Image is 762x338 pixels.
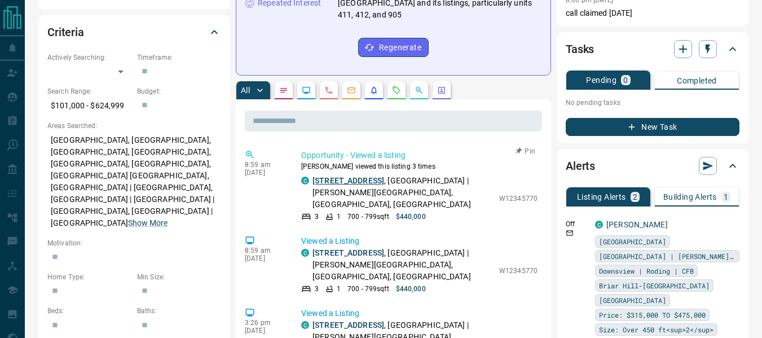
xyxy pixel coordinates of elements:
[623,76,628,84] p: 0
[566,40,594,58] h2: Tasks
[241,86,250,94] p: All
[47,131,221,232] p: [GEOGRAPHIC_DATA], [GEOGRAPHIC_DATA], [GEOGRAPHIC_DATA], [GEOGRAPHIC_DATA], [GEOGRAPHIC_DATA], [G...
[245,319,284,327] p: 3:26 pm
[599,309,706,321] span: Price: $315,000 TO $475,000
[337,284,341,294] p: 1
[302,86,311,95] svg: Lead Browsing Activity
[301,150,538,161] p: Opportunity - Viewed a listing
[577,193,626,201] p: Listing Alerts
[566,118,739,136] button: New Task
[369,86,378,95] svg: Listing Alerts
[396,212,426,222] p: $440,000
[301,177,309,185] div: condos.ca
[315,284,319,294] p: 3
[566,157,595,175] h2: Alerts
[437,86,446,95] svg: Agent Actions
[566,7,739,19] p: call claimed [DATE]
[499,266,538,276] p: W12345770
[301,321,309,329] div: condos.ca
[595,221,603,229] div: condos.ca
[599,236,666,247] span: [GEOGRAPHIC_DATA]
[47,238,221,248] p: Motivation:
[358,38,429,57] button: Regenerate
[566,94,739,111] p: No pending tasks
[599,280,710,291] span: Briar Hill-[GEOGRAPHIC_DATA]
[47,19,221,46] div: Criteria
[137,306,221,316] p: Baths:
[599,251,735,262] span: [GEOGRAPHIC_DATA] | [PERSON_NAME][GEOGRAPHIC_DATA]
[47,23,84,41] h2: Criteria
[128,217,168,229] button: Show More
[245,327,284,335] p: [DATE]
[245,169,284,177] p: [DATE]
[301,235,538,247] p: Viewed a Listing
[47,121,221,131] p: Areas Searched:
[245,254,284,262] p: [DATE]
[324,86,333,95] svg: Calls
[312,247,494,283] p: , [GEOGRAPHIC_DATA] | [PERSON_NAME][GEOGRAPHIC_DATA], [GEOGRAPHIC_DATA], [GEOGRAPHIC_DATA]
[599,295,666,306] span: [GEOGRAPHIC_DATA]
[566,36,739,63] div: Tasks
[415,86,424,95] svg: Opportunities
[47,96,131,115] p: $101,000 - $624,999
[566,229,574,237] svg: Email
[606,220,668,229] a: [PERSON_NAME]
[47,86,131,96] p: Search Range:
[677,77,717,85] p: Completed
[337,212,341,222] p: 1
[586,76,616,84] p: Pending
[509,146,542,156] button: Pin
[396,284,426,294] p: $440,000
[347,284,389,294] p: 700 - 799 sqft
[312,321,384,330] a: [STREET_ADDRESS]
[245,161,284,169] p: 8:59 am
[347,86,356,95] svg: Emails
[47,272,131,282] p: Home Type:
[633,193,637,201] p: 2
[312,248,384,257] a: [STREET_ADDRESS]
[599,265,694,276] span: Downsview | Roding | CFB
[312,176,384,185] a: [STREET_ADDRESS]
[724,193,728,201] p: 1
[47,306,131,316] p: Beds:
[499,194,538,204] p: W12345770
[47,52,131,63] p: Actively Searching:
[663,193,717,201] p: Building Alerts
[245,247,284,254] p: 8:59 am
[566,152,739,179] div: Alerts
[137,86,221,96] p: Budget:
[312,175,494,210] p: , [GEOGRAPHIC_DATA] | [PERSON_NAME][GEOGRAPHIC_DATA], [GEOGRAPHIC_DATA], [GEOGRAPHIC_DATA]
[279,86,288,95] svg: Notes
[137,272,221,282] p: Min Size:
[566,219,588,229] p: Off
[347,212,389,222] p: 700 - 799 sqft
[599,324,713,335] span: Size: Over 450 ft<sup>2</sup>
[392,86,401,95] svg: Requests
[301,161,538,172] p: [PERSON_NAME] viewed this listing 3 times
[315,212,319,222] p: 3
[301,308,538,319] p: Viewed a Listing
[301,249,309,257] div: condos.ca
[137,52,221,63] p: Timeframe:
